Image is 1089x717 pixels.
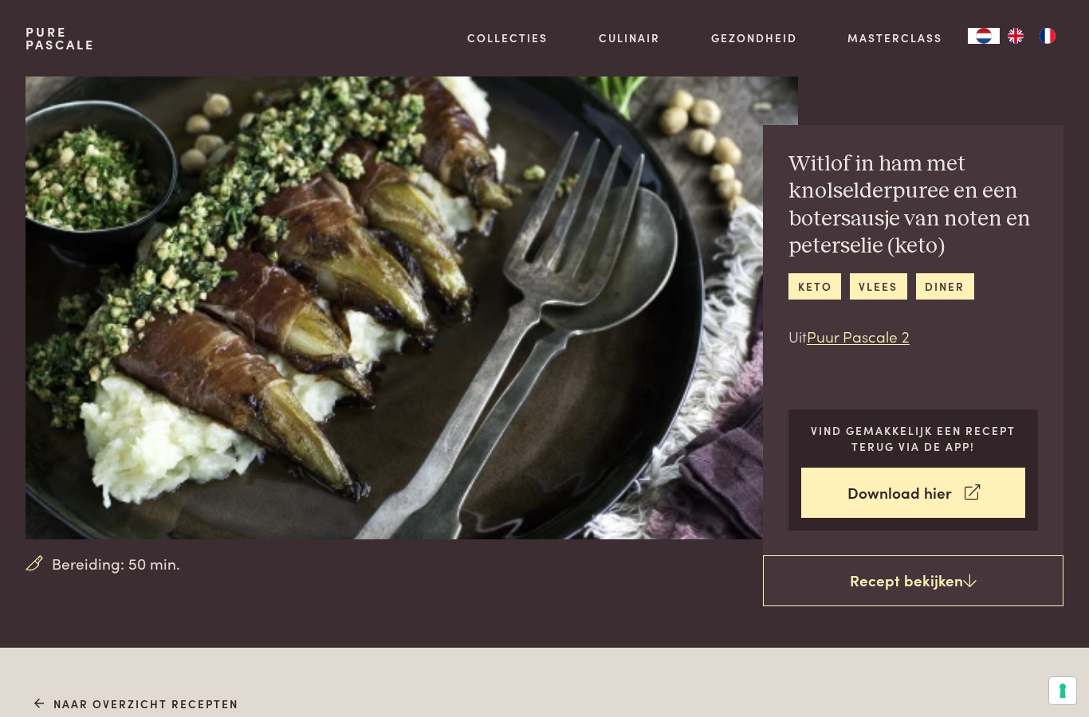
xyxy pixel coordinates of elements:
a: vlees [850,273,907,300]
a: NL [968,28,1000,44]
a: Naar overzicht recepten [34,695,239,712]
a: Download hier [801,468,1025,518]
a: PurePascale [26,25,95,51]
aside: Language selected: Nederlands [968,28,1063,44]
a: Collecties [467,29,548,46]
a: Gezondheid [711,29,797,46]
div: Language [968,28,1000,44]
a: Puur Pascale 2 [807,325,910,347]
ul: Language list [1000,28,1063,44]
img: Witlof in ham met knolselderpuree en een botersausje van noten en peterselie (keto) [26,76,798,539]
span: Bereiding: 50 min. [52,552,180,575]
a: Masterclass [847,29,942,46]
a: EN [1000,28,1032,44]
a: diner [916,273,974,300]
a: Recept bekijken [763,555,1063,606]
a: keto [788,273,841,300]
button: Uw voorkeuren voor toestemming voor trackingtechnologieën [1049,677,1076,704]
p: Uit [788,325,1038,348]
p: Vind gemakkelijk een recept terug via de app! [801,422,1025,455]
h2: Witlof in ham met knolselderpuree en een botersausje van noten en peterselie (keto) [788,151,1038,261]
a: Culinair [599,29,660,46]
a: FR [1032,28,1063,44]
